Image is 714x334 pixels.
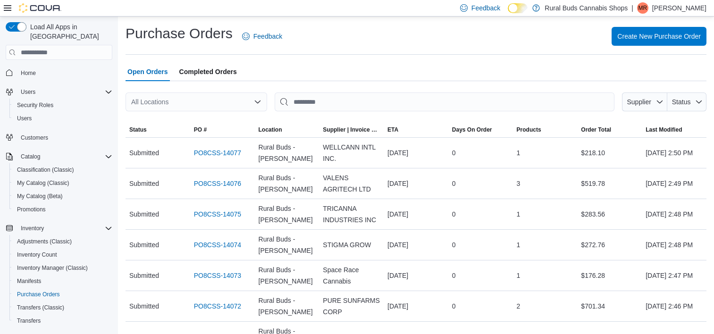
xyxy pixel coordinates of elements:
[13,276,112,287] span: Manifests
[17,238,72,245] span: Adjustments (Classic)
[517,126,541,134] span: Products
[126,122,190,137] button: Status
[13,113,112,124] span: Users
[17,179,69,187] span: My Catalog (Classic)
[9,301,116,314] button: Transfers (Classic)
[17,151,112,162] span: Catalog
[13,191,67,202] a: My Catalog (Beta)
[577,297,642,316] div: $701.34
[9,235,116,248] button: Adjustments (Classic)
[513,122,578,137] button: Products
[17,264,88,272] span: Inventory Manager (Classic)
[452,209,456,220] span: 0
[2,222,116,235] button: Inventory
[652,2,706,14] p: [PERSON_NAME]
[319,291,384,321] div: PURE SUNFARMS CORP
[13,302,112,313] span: Transfers (Classic)
[642,174,706,193] div: [DATE] 2:49 PM
[255,122,319,137] button: Location
[9,190,116,203] button: My Catalog (Beta)
[642,143,706,162] div: [DATE] 2:50 PM
[13,177,73,189] a: My Catalog (Classic)
[17,67,40,79] a: Home
[129,239,159,250] span: Submitted
[9,261,116,275] button: Inventory Manager (Classic)
[13,204,50,215] a: Promotions
[253,32,282,41] span: Feedback
[9,275,116,288] button: Manifests
[508,3,528,13] input: Dark Mode
[13,236,112,247] span: Adjustments (Classic)
[13,164,112,175] span: Classification (Classic)
[13,276,45,287] a: Manifests
[194,239,241,250] a: PO8CSS-14074
[9,314,116,327] button: Transfers
[13,249,112,260] span: Inventory Count
[21,225,44,232] span: Inventory
[129,209,159,220] span: Submitted
[13,249,61,260] a: Inventory Count
[129,178,159,189] span: Submitted
[13,315,44,326] a: Transfers
[517,301,521,312] span: 2
[387,126,398,134] span: ETA
[275,92,614,111] input: This is a search bar. After typing your query, hit enter to filter the results lower in the page.
[545,2,628,14] p: Rural Buds Cannabis Shops
[17,132,112,143] span: Customers
[637,2,648,14] div: Mackenzie Remillard
[448,122,513,137] button: Days On Order
[26,22,112,41] span: Load All Apps in [GEOGRAPHIC_DATA]
[577,205,642,224] div: $283.56
[17,317,41,325] span: Transfers
[129,147,159,159] span: Submitted
[254,98,261,106] button: Open list of options
[319,122,384,137] button: Supplier | Invoice Number
[2,131,116,144] button: Customers
[17,192,63,200] span: My Catalog (Beta)
[9,99,116,112] button: Security Roles
[672,98,691,106] span: Status
[642,266,706,285] div: [DATE] 2:47 PM
[581,126,611,134] span: Order Total
[384,266,448,285] div: [DATE]
[612,27,706,46] button: Create New Purchase Order
[452,178,456,189] span: 0
[17,115,32,122] span: Users
[638,2,647,14] span: MR
[17,166,74,174] span: Classification (Classic)
[17,206,46,213] span: Promotions
[323,126,380,134] span: Supplier | Invoice Number
[319,138,384,168] div: WELLCANN INTL INC.
[452,147,456,159] span: 0
[384,205,448,224] div: [DATE]
[9,112,116,125] button: Users
[17,304,64,311] span: Transfers (Classic)
[17,223,48,234] button: Inventory
[129,301,159,312] span: Submitted
[194,178,241,189] a: PO8CSS-14076
[17,67,112,78] span: Home
[259,126,282,134] div: Location
[259,172,316,195] span: Rural Buds - [PERSON_NAME]
[259,203,316,225] span: Rural Buds - [PERSON_NAME]
[646,126,682,134] span: Last Modified
[194,301,241,312] a: PO8CSS-14072
[17,86,39,98] button: Users
[452,126,492,134] span: Days On Order
[17,251,57,259] span: Inventory Count
[17,277,41,285] span: Manifests
[194,126,207,134] span: PO #
[577,122,642,137] button: Order Total
[21,69,36,77] span: Home
[517,270,521,281] span: 1
[631,2,633,14] p: |
[517,239,521,250] span: 1
[319,199,384,229] div: TRICANNA INDUSTRIES INC
[452,301,456,312] span: 0
[238,27,286,46] a: Feedback
[13,191,112,202] span: My Catalog (Beta)
[194,209,241,220] a: PO8CSS-14075
[9,248,116,261] button: Inventory Count
[2,150,116,163] button: Catalog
